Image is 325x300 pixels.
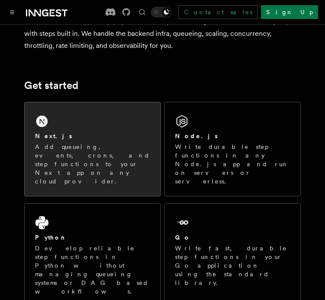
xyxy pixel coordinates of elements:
[175,142,290,186] p: Write durable step functions in any Node.js app and run on servers or serverless.
[175,132,218,140] h2: Node.js
[24,102,161,196] a: Next.jsAdd queueing, events, crons, and step functions to your Next app on any cloud provider.
[24,79,78,92] a: Get started
[178,5,258,19] a: Contact sales
[175,244,290,287] p: Write fast, durable step functions in your Go application using the standard library.
[35,142,150,186] p: Add queueing, events, crons, and step functions to your Next app on any cloud provider.
[35,244,150,296] p: Develop reliable step functions in Python without managing queueing systems or DAG based workflows.
[261,5,318,19] a: Sign Up
[175,233,191,242] h2: Go
[35,132,72,140] h2: Next.js
[137,7,147,17] button: Find something...
[24,16,301,52] p: Write functions in TypeScript, Python or Go to power background and scheduled jobs, with steps bu...
[7,7,17,17] button: Toggle navigation
[164,102,301,196] a: Node.jsWrite durable step functions in any Node.js app and run on servers or serverless.
[35,233,67,242] h2: Python
[151,7,172,17] button: Toggle dark mode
